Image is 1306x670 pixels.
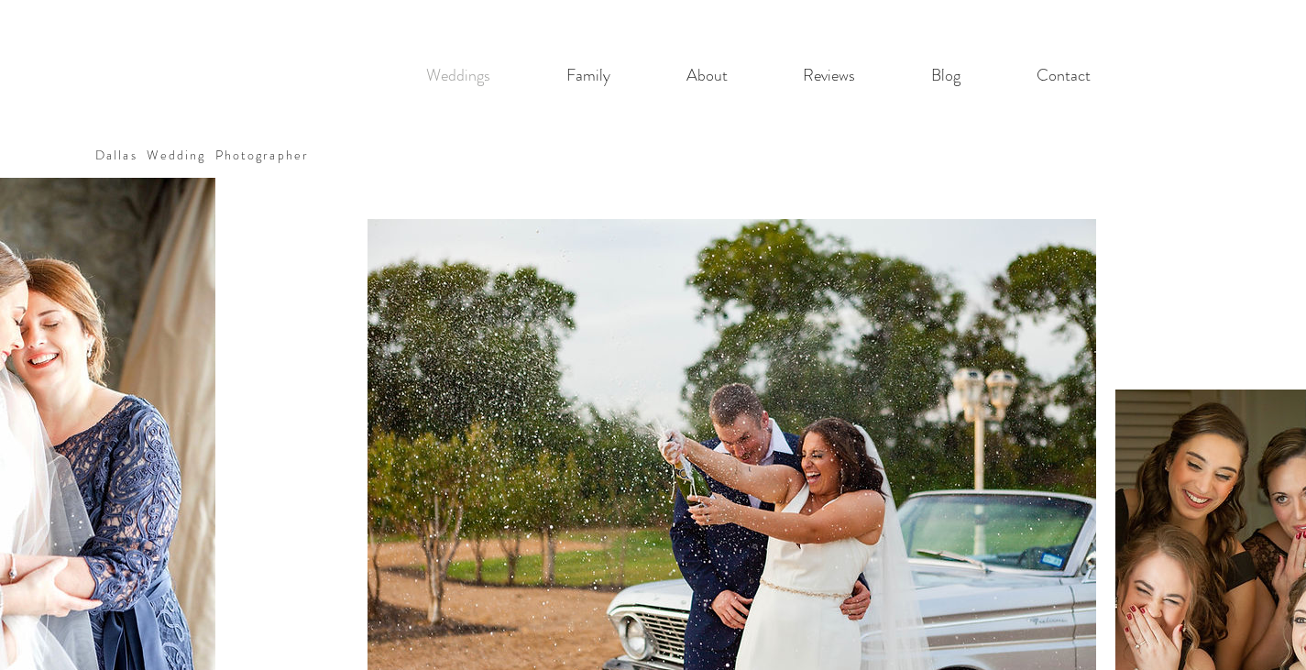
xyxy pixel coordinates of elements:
a: Dallas Wedding Photographer [95,146,309,164]
a: Contact [999,57,1129,94]
nav: Site [389,57,1129,94]
a: Family [529,57,649,94]
a: About [649,57,765,94]
p: Contact [1027,57,1100,94]
a: Reviews [765,57,894,94]
p: Reviews [794,57,864,94]
p: About [677,57,737,94]
p: Blog [922,57,970,94]
p: Family [557,57,620,94]
a: Blog [894,57,999,94]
